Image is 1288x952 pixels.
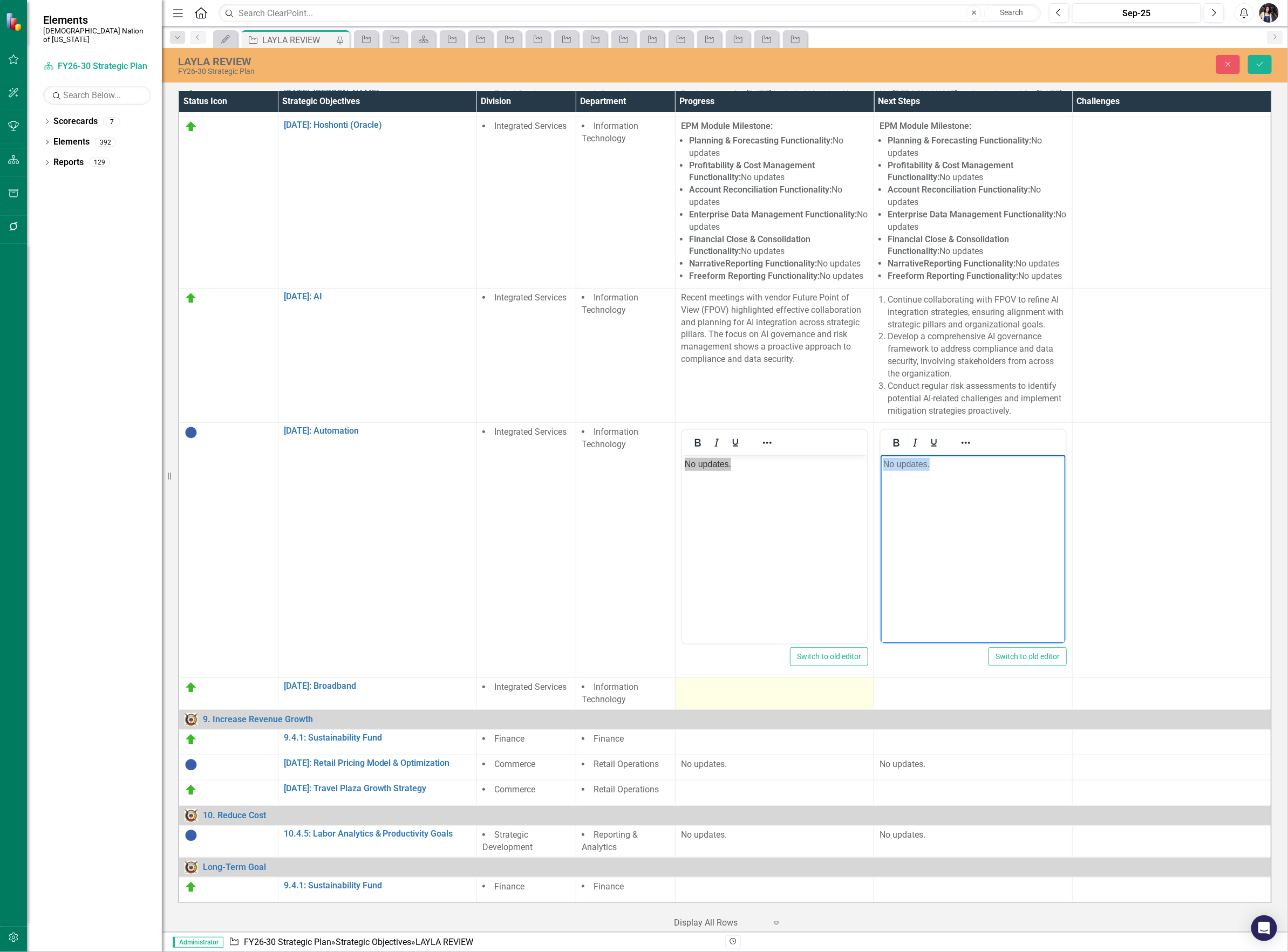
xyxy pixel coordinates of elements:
[888,135,1067,160] li: No updates
[888,234,1009,257] strong: Financial Close & Consolidation Functionality:
[5,12,24,31] img: ClearPoint Strategy
[43,86,151,105] input: Search Below...
[494,784,535,795] span: Commerce
[185,426,197,439] img: Not Started
[984,5,1038,20] button: Search
[689,209,857,220] strong: Enterprise Data Management Functionality:
[681,292,868,366] p: Recent meetings with vendor Future Point of View (FPOV) highlighted effective collaboration and p...
[888,258,924,269] strong: Narrative
[203,862,1265,872] a: Long-Term Goal
[888,270,1067,283] li: No updates
[888,209,1067,234] li: No updates
[494,759,535,769] span: Commerce
[244,937,331,947] a: FY26-30 Strategic Plan
[494,121,567,131] span: Integrated Services
[689,258,868,270] li: No updates
[284,426,471,436] a: [DATE]: Automation
[494,292,567,303] span: Integrated Services
[689,258,725,269] strong: Narrative
[1251,915,1277,941] div: Open Intercom Messenger
[53,115,98,128] a: Scorecards
[1000,8,1023,17] span: Search
[888,184,1067,209] li: No updates
[494,881,524,892] span: Finance
[888,160,1067,184] li: No updates
[880,121,971,131] strong: EPM Module Milestone:
[203,811,1265,820] a: 10. Reduce Cost
[415,937,473,947] div: LAYLA REVIEW
[594,759,659,769] span: Retail Operations
[185,861,197,874] img: Focus Area
[178,67,797,76] div: FY26-30 Strategic Plan
[594,881,624,892] span: Finance
[185,292,197,305] img: On Target
[284,881,471,891] a: 9.4.1: Sustainability Fund
[185,784,197,797] img: On Target
[284,120,471,130] a: [DATE]: Hoshonti (Oracle)
[689,270,868,283] li: No updates
[681,758,868,771] p: No updates.
[284,292,471,302] a: [DATE]: AI
[689,435,707,450] button: Bold
[582,292,638,315] span: Information Technology
[989,647,1067,666] button: Switch to old editor
[494,734,524,744] span: Finance
[689,234,810,257] strong: Financial Close & Consolidation Functionality:
[888,380,1067,417] p: Conduct regular risk assessments to identify potential AI-related challenges and implement mitiga...
[284,733,471,743] a: 9.4.1: Sustainability Fund
[790,647,868,666] button: Switch to old editor
[925,435,943,450] button: Underline
[594,734,624,744] span: Finance
[888,209,1055,220] strong: Enterprise Data Management Functionality:
[681,121,773,131] strong: EPM Module Milestone:
[219,4,1041,23] input: Search ClearPoint...
[103,117,120,126] div: 7
[888,294,1067,331] p: Continue collaborating with FPOV to refine AI integration strategies, ensuring alignment with str...
[888,135,1031,146] strong: Planning & Forecasting Functionality:
[336,937,411,947] a: Strategic Objectives
[284,784,471,793] a: [DATE]: Travel Plaza Growth Strategy
[1259,3,1279,23] img: Layla Freeman
[682,455,867,643] iframe: Rich Text Area
[185,881,197,894] img: On Target
[43,13,151,26] span: Elements
[53,156,84,169] a: Reports
[689,271,820,281] strong: Freeform Reporting Functionality:
[494,682,567,692] span: Integrated Services
[185,120,197,133] img: On Target
[888,184,1030,195] strong: Account Reconciliation Functionality:
[582,427,638,449] span: Information Technology
[185,809,197,822] img: Focus Area
[689,184,832,195] strong: Account Reconciliation Functionality:
[284,681,471,691] a: [DATE]: Broadband
[689,234,868,258] li: No updates
[582,682,638,704] span: Information Technology
[689,160,815,183] strong: Profitability & Cost Management Functionality:
[594,784,659,795] span: Retail Operations
[888,331,1067,380] p: Develop a comprehensive AI governance framework to address compliance and data security, involvin...
[689,160,868,184] li: No updates
[43,60,151,73] a: FY26-30 Strategic Plan
[758,435,776,450] button: Reveal or hide additional toolbar items
[957,435,975,450] button: Reveal or hide additional toolbar items
[582,121,638,143] span: Information Technology
[185,758,197,771] img: Not Started
[229,936,717,949] div: » »
[924,258,1016,269] strong: Reporting Functionality:
[880,758,1067,771] p: No updates.
[185,713,197,726] img: Focus Area
[43,26,151,44] small: [DEMOGRAPHIC_DATA] Nation of [US_STATE]
[53,136,90,148] a: Elements
[185,681,197,694] img: On Target
[888,234,1067,258] li: No updates
[494,427,567,437] span: Integrated Services
[726,435,745,450] button: Underline
[203,715,1265,724] a: 9. Increase Revenue Growth
[1072,3,1201,23] button: Sep-25
[888,258,1067,270] li: No updates
[95,138,116,147] div: 392
[284,758,471,768] a: [DATE]: Retail Pricing Model & Optimization
[689,135,868,160] li: No updates
[681,829,868,841] p: No updates.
